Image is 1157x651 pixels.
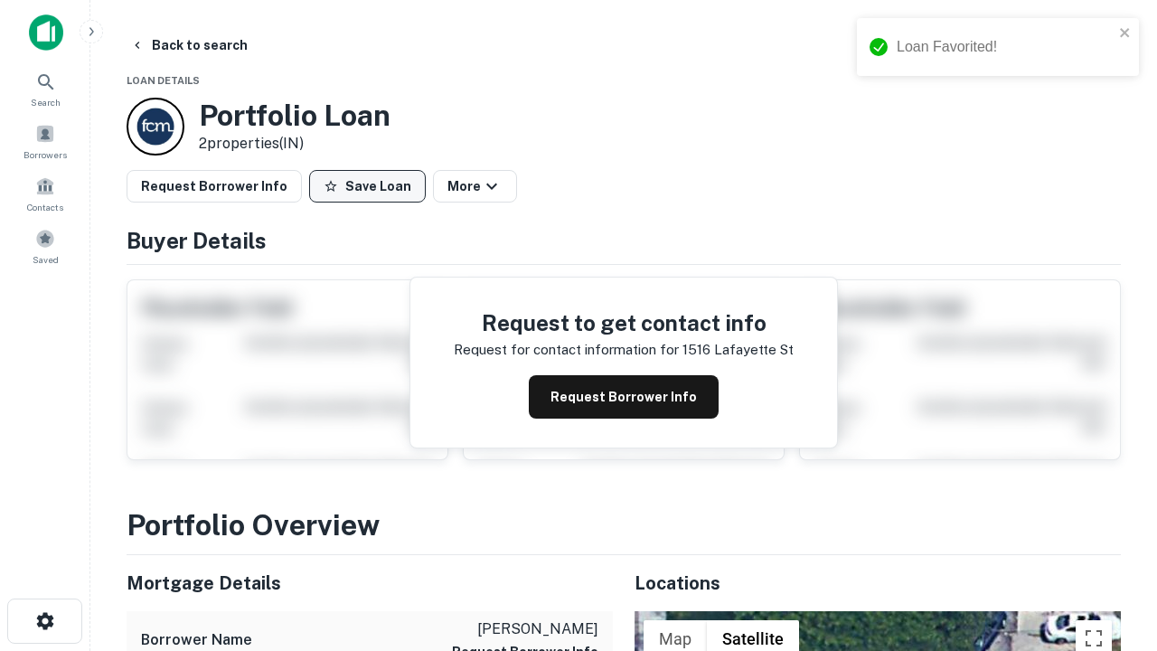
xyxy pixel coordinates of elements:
[31,95,61,109] span: Search
[454,339,679,361] p: Request for contact information for
[1067,506,1157,593] iframe: Chat Widget
[897,36,1114,58] div: Loan Favorited!
[1119,25,1132,42] button: close
[127,75,200,86] span: Loan Details
[33,252,59,267] span: Saved
[141,629,252,651] h6: Borrower Name
[5,117,85,165] a: Borrowers
[5,64,85,113] a: Search
[127,170,302,203] button: Request Borrower Info
[24,147,67,162] span: Borrowers
[127,570,613,597] h5: Mortgage Details
[29,14,63,51] img: capitalize-icon.png
[5,169,85,218] a: Contacts
[127,224,1121,257] h4: Buyer Details
[529,375,719,419] button: Request Borrower Info
[452,618,598,640] p: [PERSON_NAME]
[199,99,390,133] h3: Portfolio Loan
[682,339,794,361] p: 1516 lafayette st
[454,307,794,339] h4: Request to get contact info
[127,504,1121,547] h3: Portfolio Overview
[123,29,255,61] button: Back to search
[5,222,85,270] a: Saved
[635,570,1121,597] h5: Locations
[309,170,426,203] button: Save Loan
[27,200,63,214] span: Contacts
[433,170,517,203] button: More
[199,133,390,155] p: 2 properties (IN)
